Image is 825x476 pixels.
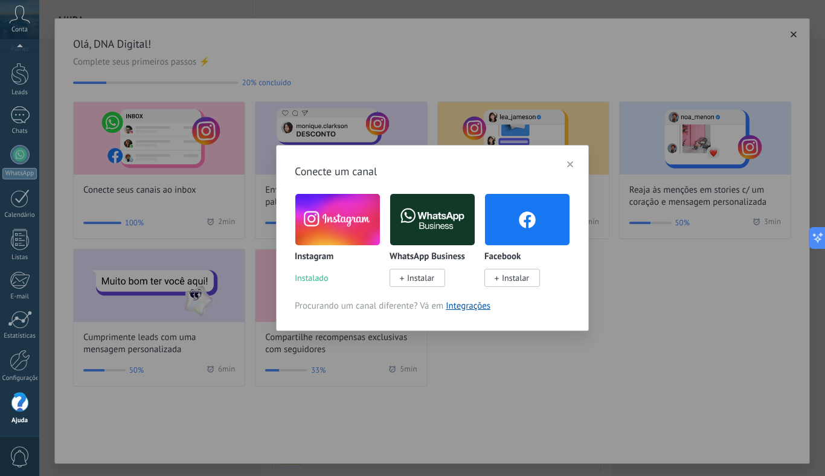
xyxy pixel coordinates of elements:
[2,168,37,179] div: WhatsApp
[485,191,570,248] img: facebook.png
[295,164,570,179] h3: Conecte um canal
[295,252,333,262] p: Instagram
[407,272,434,283] span: Instalar
[2,89,37,97] div: Leads
[295,272,328,283] span: Instalado
[2,211,37,219] div: Calendário
[390,191,475,248] img: logo_main.png
[2,375,37,382] div: Configurações
[390,193,484,300] div: WhatsApp Business
[502,272,529,283] span: Instalar
[484,252,521,262] p: Facebook
[295,300,570,312] span: Procurando um canal diferente? Vá em
[2,293,37,301] div: E-mail
[295,191,380,248] img: instagram.png
[2,127,37,135] div: Chats
[11,26,28,34] span: Conta
[484,193,570,300] div: Facebook
[390,252,465,262] p: WhatsApp Business
[2,332,37,340] div: Estatísticas
[446,300,490,312] a: Integrações
[2,417,37,425] div: Ajuda
[2,254,37,262] div: Listas
[295,193,390,300] div: Instagram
